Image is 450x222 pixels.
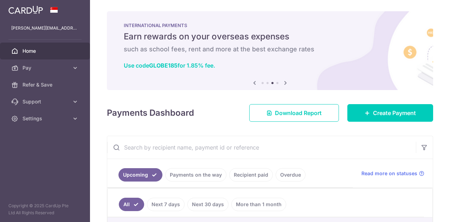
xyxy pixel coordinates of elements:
a: Read more on statuses [361,170,424,177]
a: Create Payment [347,104,433,122]
a: Next 7 days [147,198,185,211]
b: GLOBE185 [149,62,178,69]
iframe: Opens a widget where you can find more information [405,201,443,218]
span: Read more on statuses [361,170,417,177]
input: Search by recipient name, payment id or reference [107,136,416,159]
img: International Payment Banner [107,11,433,90]
span: Pay [22,64,69,71]
a: More than 1 month [231,198,286,211]
p: INTERNATIONAL PAYMENTS [124,23,416,28]
span: Settings [22,115,69,122]
h5: Earn rewards on your overseas expenses [124,31,416,42]
a: All [119,198,144,211]
span: Create Payment [373,109,416,117]
span: Refer & Save [22,81,69,88]
span: Download Report [275,109,322,117]
h6: such as school fees, rent and more at the best exchange rates [124,45,416,53]
a: Download Report [249,104,339,122]
a: Payments on the way [165,168,226,182]
a: Next 30 days [187,198,229,211]
span: Home [22,47,69,55]
a: Upcoming [118,168,162,182]
a: Recipient paid [229,168,273,182]
h4: Payments Dashboard [107,107,194,119]
p: [PERSON_NAME][EMAIL_ADDRESS][DOMAIN_NAME] [11,25,79,32]
a: Overdue [276,168,306,182]
span: Support [22,98,69,105]
img: CardUp [8,6,43,14]
a: Use codeGLOBE185for 1.85% fee. [124,62,215,69]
